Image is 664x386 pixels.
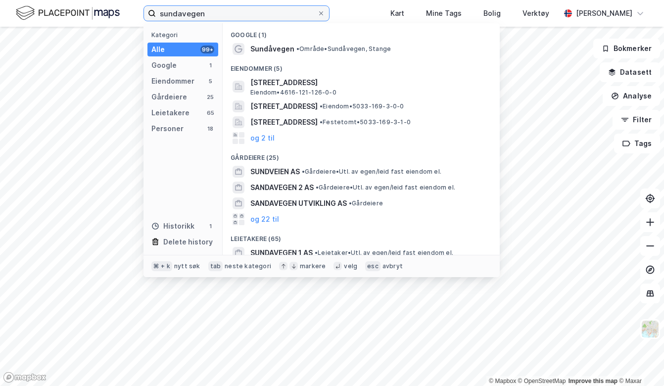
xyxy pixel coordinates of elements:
button: Filter [613,110,660,130]
span: [STREET_ADDRESS] [250,116,318,128]
span: • [315,249,318,256]
span: Eiendom • 5033-169-3-0-0 [320,102,404,110]
div: Kart [390,7,404,19]
div: Google (1) [223,23,500,41]
div: 18 [206,125,214,133]
img: logo.f888ab2527a4732fd821a326f86c7f29.svg [16,4,120,22]
button: og 2 til [250,132,275,144]
button: Bokmerker [593,39,660,58]
div: 25 [206,93,214,101]
div: Gårdeiere (25) [223,146,500,164]
div: 5 [206,77,214,85]
button: Tags [614,134,660,153]
button: og 22 til [250,213,279,225]
div: 1 [206,222,214,230]
span: • [302,168,305,175]
a: OpenStreetMap [518,378,566,385]
div: Leietakere (65) [223,227,500,245]
img: Z [641,320,660,338]
div: Personer [151,123,184,135]
span: Eiendom • 4616-121-126-0-0 [250,89,336,96]
div: ⌘ + k [151,261,172,271]
div: Leietakere [151,107,190,119]
span: Festetomt • 5033-169-3-1-0 [320,118,411,126]
div: neste kategori [225,262,271,270]
div: Kontrollprogram for chat [615,338,664,386]
button: Analyse [603,86,660,106]
div: 1 [206,61,214,69]
div: Eiendommer (5) [223,57,500,75]
div: 65 [206,109,214,117]
span: SUNDAVEGEN 1 AS [250,247,313,259]
div: Gårdeiere [151,91,187,103]
span: Område • Sundåvegen, Stange [296,45,391,53]
span: SANDAVEGEN 2 AS [250,182,314,193]
div: esc [365,261,380,271]
div: Kategori [151,31,218,39]
span: • [320,118,323,126]
span: Sundåvegen [250,43,294,55]
span: Gårdeiere • Utl. av egen/leid fast eiendom el. [302,168,441,176]
button: Datasett [600,62,660,82]
span: Leietaker • Utl. av egen/leid fast eiendom el. [315,249,453,257]
div: 99+ [200,46,214,53]
div: Eiendommer [151,75,194,87]
span: SUNDVEIEN AS [250,166,300,178]
div: [PERSON_NAME] [576,7,632,19]
div: velg [344,262,357,270]
a: Mapbox [489,378,516,385]
div: Delete history [163,236,213,248]
div: Mine Tags [426,7,462,19]
span: • [296,45,299,52]
input: Søk på adresse, matrikkel, gårdeiere, leietakere eller personer [156,6,317,21]
a: Improve this map [569,378,617,385]
div: Alle [151,44,165,55]
span: [STREET_ADDRESS] [250,100,318,112]
div: tab [208,261,223,271]
span: • [316,184,319,191]
span: Gårdeiere • Utl. av egen/leid fast eiendom el. [316,184,455,192]
div: Google [151,59,177,71]
span: SANDAVEGEN UTVIKLING AS [250,197,347,209]
div: Historikk [151,220,194,232]
span: • [349,199,352,207]
div: nytt søk [174,262,200,270]
a: Mapbox homepage [3,372,47,383]
div: avbryt [382,262,403,270]
span: Gårdeiere [349,199,383,207]
div: Bolig [483,7,501,19]
div: Verktøy [522,7,549,19]
span: [STREET_ADDRESS] [250,77,488,89]
iframe: Chat Widget [615,338,664,386]
span: • [320,102,323,110]
div: markere [300,262,326,270]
